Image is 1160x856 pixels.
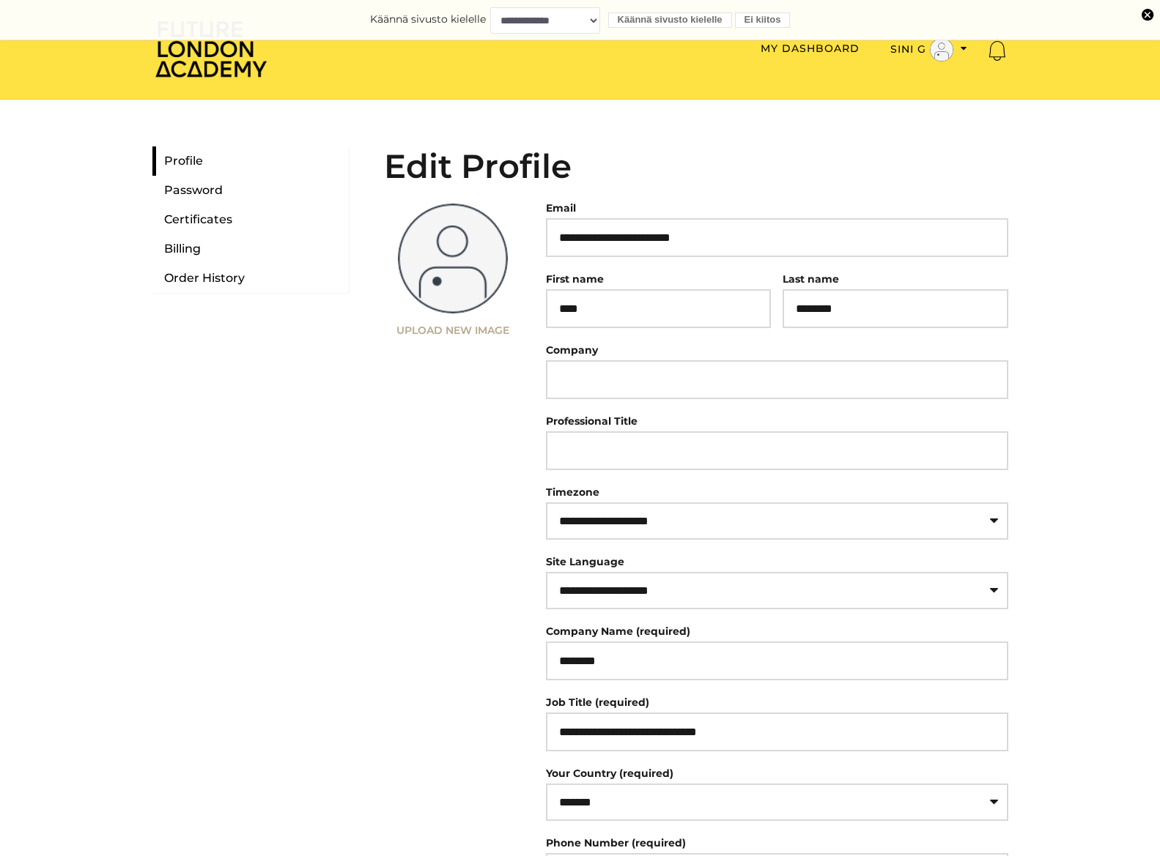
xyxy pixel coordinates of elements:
[384,325,522,335] label: Upload New Image
[546,485,599,499] label: Timezone
[546,198,576,218] label: Email
[608,12,732,28] button: Käännä sivusto kielelle
[152,19,270,78] img: Home Page
[15,7,1145,33] form: Käännä sivusto kielelle
[384,146,1008,186] h2: Edit Profile
[546,767,673,780] label: Your Country (required)
[152,234,349,264] a: Billing
[546,411,638,431] label: Professional Title
[546,555,624,568] label: Site Language
[546,833,686,853] label: Phone Number (required)
[783,272,839,286] label: Last name
[152,264,349,293] a: Order History
[886,37,972,62] button: Toggle menu
[152,176,349,205] a: Password
[546,272,604,286] label: First name
[546,621,690,641] label: Company Name (required)
[761,42,860,55] a: My Dashboard
[152,205,349,234] a: Certificates
[735,12,791,28] button: Ei kiitos
[546,692,649,712] label: Job Title (required)
[546,340,598,360] label: Company
[152,146,349,176] a: Profile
